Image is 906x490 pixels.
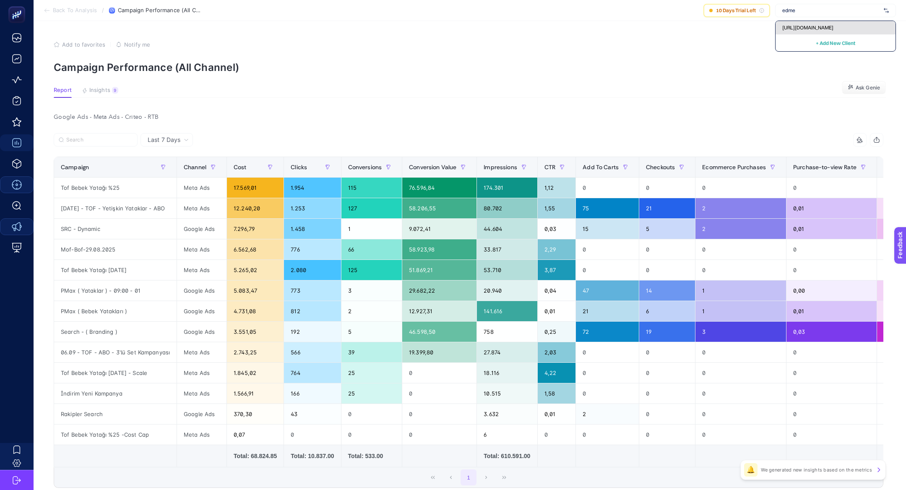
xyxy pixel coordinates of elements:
div: 🔔 [744,463,758,477]
span: Conversion Value [409,164,456,170]
div: 0,04 [538,280,575,301]
div: SRC - Dynamic [54,219,177,239]
div: 0,03 [786,322,877,342]
div: 17.569,01 [227,178,284,198]
div: 20.940 [477,280,537,301]
input: https://nuvecore.com [782,7,880,14]
div: Meta Ads [177,198,226,218]
div: 141.616 [477,301,537,321]
div: 0 [695,404,786,424]
div: 0,25 [538,322,575,342]
div: 15 [576,219,639,239]
div: 192 [284,322,341,342]
div: 9 [112,87,118,94]
button: Add to favorites [54,41,105,48]
span: Add to favorites [62,41,105,48]
div: 2.743,25 [227,342,284,362]
div: 0 [402,424,476,445]
div: 2,03 [538,342,575,362]
div: 0 [695,363,786,383]
div: 166 [284,383,341,404]
div: Meta Ads [177,383,226,404]
div: Meta Ads [177,260,226,280]
div: 764 [284,363,341,383]
div: Meta Ads [177,424,226,445]
div: 4,22 [538,363,575,383]
div: 0 [576,178,639,198]
div: 0,01 [786,301,877,321]
div: 29.682,22 [402,280,476,301]
div: 0 [341,404,402,424]
div: 46.598,50 [402,322,476,342]
div: 0 [639,424,695,445]
div: Google Ads - Meta Ads - Criteo - RTB [47,111,890,123]
div: 12.927,31 [402,301,476,321]
div: 1,58 [538,383,575,404]
div: 1,12 [538,178,575,198]
div: 3 [341,280,402,301]
span: / [102,7,104,13]
div: 33.817 [477,239,537,259]
div: 0 [341,424,402,445]
div: 21 [576,301,639,321]
div: Total: 610.591.00 [484,452,531,460]
div: 0,01 [538,301,575,321]
div: PMax ( Yataklar ) - 09:00 - 01 [54,280,177,301]
div: 2 [341,301,402,321]
div: 0 [284,424,341,445]
div: 3.551,05 [227,322,284,342]
span: Purchase-to-view Rate [793,164,857,170]
div: 12.240,20 [227,198,284,218]
div: Total: 68.824.85 [234,452,277,460]
span: Checkouts [646,164,675,170]
div: 0 [695,342,786,362]
div: 0 [576,363,639,383]
div: 5 [341,322,402,342]
div: 0 [639,342,695,362]
div: 27.874 [477,342,537,362]
div: 812 [284,301,341,321]
div: 0 [576,260,639,280]
div: 6 [639,301,695,321]
div: 6 [477,424,537,445]
div: 0 [402,363,476,383]
img: svg%3e [884,6,889,15]
div: 127 [341,198,402,218]
span: Notify me [124,41,150,48]
div: 0 [576,342,639,362]
div: 758 [477,322,537,342]
div: 19 [639,322,695,342]
span: Insights [89,87,110,94]
div: 1.954 [284,178,341,198]
div: 21 [639,198,695,218]
div: 5.083,47 [227,280,284,301]
span: Impressions [484,164,517,170]
div: Tof Bebek Yatağı %25 -Cost Cap [54,424,177,445]
button: Ask Genie [842,81,886,94]
p: We generated new insights based on the metrics [761,466,872,473]
div: 0 [786,383,877,404]
div: 0 [695,239,786,259]
div: 51.869,21 [402,260,476,280]
div: 0 [786,424,877,445]
span: Add To Carts [583,164,619,170]
span: Back To Analysis [53,7,97,14]
div: Total: 533.00 [348,452,396,460]
div: 43 [284,404,341,424]
p: Campaign Performance (All Channel) [54,61,886,73]
div: 773 [284,280,341,301]
div: 370,30 [227,404,284,424]
div: Meta Ads [177,363,226,383]
span: Cost [234,164,247,170]
div: 2.080 [284,260,341,280]
div: 2 [695,198,786,218]
header: What did you not like? [19,72,132,101]
div: 06.09 - TOF - ABO - 3'lü Set Kampanyası [54,342,177,362]
div: 1.253 [284,198,341,218]
div: 0 [695,424,786,445]
div: 25 [341,363,402,383]
div: 0,01 [786,219,877,239]
span: [URL][DOMAIN_NAME] [782,24,833,31]
span: Channel [184,164,206,170]
div: 0 [786,404,877,424]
